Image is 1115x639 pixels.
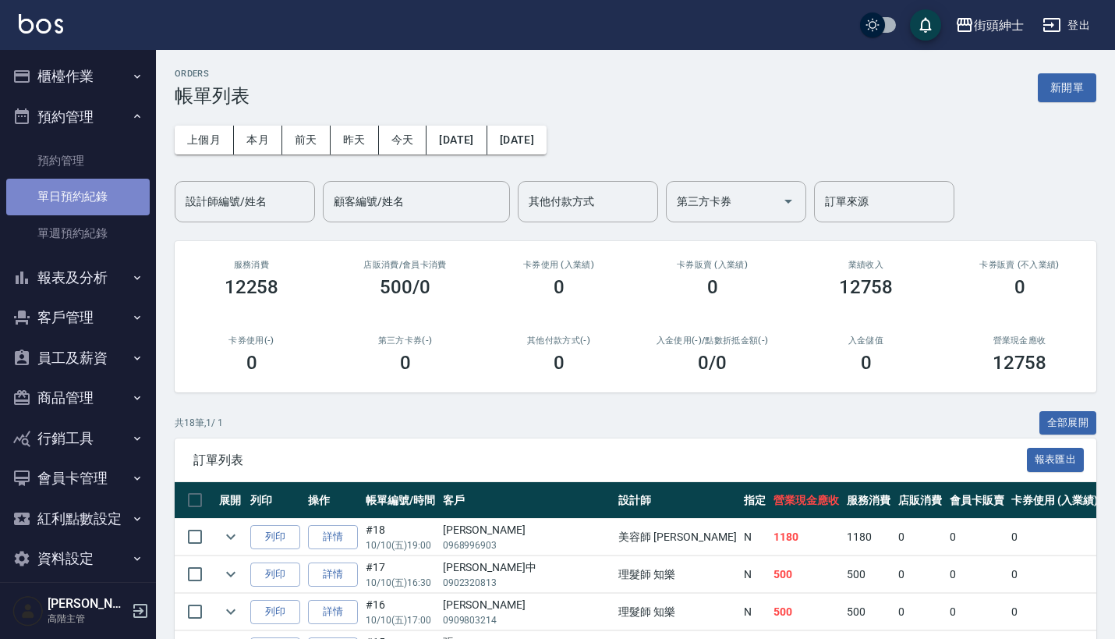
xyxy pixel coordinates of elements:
[6,378,150,418] button: 商品管理
[1027,448,1085,472] button: 報表匯出
[6,97,150,137] button: 預約管理
[362,594,439,630] td: #16
[6,458,150,499] button: 會員卡管理
[6,143,150,179] a: 預約管理
[331,126,379,154] button: 昨天
[949,9,1030,41] button: 街頭紳士
[443,613,611,627] p: 0909803214
[48,596,127,612] h5: [PERSON_NAME]
[443,538,611,552] p: 0968996903
[308,600,358,624] a: 詳情
[6,297,150,338] button: 客戶管理
[304,482,362,519] th: 操作
[1007,594,1102,630] td: 0
[282,126,331,154] button: 前天
[501,335,617,346] h2: 其他付款方式(-)
[614,482,740,519] th: 設計師
[770,556,843,593] td: 500
[6,538,150,579] button: 資料設定
[443,597,611,613] div: [PERSON_NAME]
[1036,11,1096,40] button: 登出
[894,594,946,630] td: 0
[427,126,487,154] button: [DATE]
[193,335,310,346] h2: 卡券使用(-)
[6,338,150,378] button: 員工及薪資
[843,519,894,556] td: 1180
[993,352,1047,374] h3: 12758
[1007,519,1102,556] td: 0
[366,538,435,552] p: 10/10 (五) 19:00
[843,482,894,519] th: 服務消費
[6,418,150,459] button: 行銷工具
[614,594,740,630] td: 理髮師 知樂
[776,189,801,214] button: Open
[19,14,63,34] img: Logo
[894,519,946,556] td: 0
[654,260,770,270] h2: 卡券販賣 (入業績)
[400,352,411,374] h3: 0
[175,126,234,154] button: 上個月
[808,335,924,346] h2: 入金儲值
[246,482,304,519] th: 列印
[347,335,463,346] h2: 第三方卡券(-)
[175,416,223,430] p: 共 18 筆, 1 / 1
[910,9,941,41] button: save
[380,276,430,298] h3: 500/0
[366,613,435,627] p: 10/10 (五) 17:00
[175,69,250,79] h2: ORDERS
[1014,276,1025,298] h3: 0
[308,563,358,587] a: 詳情
[219,563,242,586] button: expand row
[215,482,246,519] th: 展開
[808,260,924,270] h2: 業績收入
[614,519,740,556] td: 美容師 [PERSON_NAME]
[250,525,300,549] button: 列印
[6,179,150,215] a: 單日預約紀錄
[843,556,894,593] td: 500
[946,519,1008,556] td: 0
[48,612,127,626] p: 高階主管
[654,335,770,346] h2: 入金使用(-) /點數折抵金額(-)
[1027,452,1085,467] a: 報表匯出
[250,600,300,624] button: 列印
[946,556,1008,593] td: 0
[443,576,611,590] p: 0902320813
[6,499,150,539] button: 紅利點數設定
[1039,411,1097,435] button: 全部展開
[308,525,358,549] a: 詳情
[443,559,611,576] div: [PERSON_NAME]中
[193,453,1027,468] span: 訂單列表
[839,276,894,298] h3: 12758
[843,594,894,630] td: 500
[219,600,242,623] button: expand row
[740,519,770,556] td: N
[698,352,727,374] h3: 0 /0
[250,563,300,587] button: 列印
[740,556,770,593] td: N
[439,482,615,519] th: 客戶
[554,276,565,298] h3: 0
[1038,80,1096,94] a: 新開單
[234,126,282,154] button: 本月
[770,482,843,519] th: 營業現金應收
[961,260,1078,270] h2: 卡券販賣 (不入業績)
[193,260,310,270] h3: 服務消費
[740,482,770,519] th: 指定
[961,335,1078,346] h2: 營業現金應收
[6,56,150,97] button: 櫃檯作業
[379,126,427,154] button: 今天
[1007,556,1102,593] td: 0
[175,85,250,107] h3: 帳單列表
[861,352,872,374] h3: 0
[501,260,617,270] h2: 卡券使用 (入業績)
[6,215,150,251] a: 單週預約紀錄
[1038,73,1096,102] button: 新開單
[362,519,439,556] td: #18
[362,482,439,519] th: 帳單編號/時間
[770,594,843,630] td: 500
[946,482,1008,519] th: 會員卡販賣
[707,276,718,298] h3: 0
[554,352,565,374] h3: 0
[362,556,439,593] td: #17
[974,16,1024,35] div: 街頭紳士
